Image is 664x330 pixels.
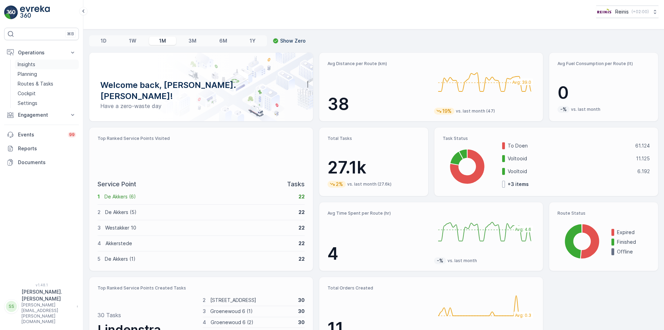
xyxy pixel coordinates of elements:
p: To Doen [508,142,631,149]
button: Reinis(+02:00) [596,6,658,18]
p: 22 [298,224,305,231]
p: [PERSON_NAME][EMAIL_ADDRESS][PERSON_NAME][DOMAIN_NAME] [21,302,73,324]
p: vs. last month (47) [456,108,495,114]
p: Vooltoid [508,168,633,175]
p: vs. last month (27.6k) [347,181,391,187]
img: logo_light-DOdMpM7g.png [20,6,50,19]
img: Reinis-Logo-Vrijstaand_Tekengebied-1-copy2_aBO4n7j.png [596,8,612,16]
p: Akkerstede [105,240,294,247]
p: 1 [98,193,100,200]
p: 30 Tasks [98,311,121,319]
p: 2 [203,297,206,304]
p: 22 [298,209,305,216]
p: [PERSON_NAME].[PERSON_NAME] [21,288,73,302]
p: 6M [219,37,227,44]
p: Settings [18,100,37,107]
p: 22 [298,193,305,200]
p: Documents [18,159,76,166]
p: Groenewoud 6 (1) [210,308,294,315]
p: De Akkers (1) [105,256,294,262]
p: -% [436,257,444,264]
p: 1W [129,37,136,44]
div: SS [6,301,17,312]
p: 4 [203,319,206,326]
p: 27.1k [328,157,420,178]
p: Reinis [615,8,629,15]
p: 22 [298,256,305,262]
p: Avg Time Spent per Route (hr) [328,211,428,216]
p: Voltooid [508,155,631,162]
p: ⌘B [67,31,74,37]
p: De Akkers (5) [105,209,294,216]
p: Top Ranked Service Points Visited [98,136,305,141]
p: Operations [18,49,65,56]
p: Total Tasks [328,136,420,141]
p: 2 [98,209,101,216]
p: Total Orders Created [328,285,428,291]
button: Engagement [4,108,79,122]
p: Route Status [557,211,650,216]
p: + 3 items [508,181,529,188]
p: Service Point [98,179,136,189]
p: Avg Fuel Consumption per Route (lt) [557,61,650,66]
p: 1M [159,37,166,44]
p: 19% [442,108,452,115]
a: Planning [15,69,79,79]
p: Show Zero [280,37,306,44]
p: Insights [18,61,35,68]
p: Westakker 10 [105,224,294,231]
p: ( +02:00 ) [631,9,649,15]
p: Routes & Tasks [18,80,53,87]
a: Reports [4,142,79,155]
p: 22 [298,240,305,247]
p: 3 [98,224,101,231]
p: 4 [98,240,101,247]
p: -% [560,106,568,113]
p: 3M [188,37,196,44]
p: Groenewoud 6 (2) [211,319,294,326]
p: Events [18,131,64,138]
p: 3 [203,308,206,315]
p: vs. last month [571,107,600,112]
p: 30 [298,297,305,304]
p: 61.124 [635,142,650,149]
button: SS[PERSON_NAME].[PERSON_NAME][PERSON_NAME][EMAIL_ADDRESS][PERSON_NAME][DOMAIN_NAME] [4,288,79,324]
p: Reports [18,145,76,152]
p: Finished [617,239,650,246]
p: Task Status [443,136,650,141]
p: Top Ranked Service Points Created Tasks [98,285,305,291]
p: vs. last month [448,258,477,264]
p: 4 [328,243,428,264]
p: 11.125 [636,155,650,162]
p: 6.192 [637,168,650,175]
a: Settings [15,98,79,108]
a: Routes & Tasks [15,79,79,89]
a: Cockpit [15,89,79,98]
p: Planning [18,71,37,78]
p: Expired [617,229,650,236]
p: 30 [298,308,305,315]
p: 38 [328,94,428,115]
img: logo [4,6,18,19]
p: 1Y [250,37,256,44]
p: De Akkers (6) [104,193,294,200]
span: v 1.48.1 [4,283,79,287]
p: Cockpit [18,90,36,97]
p: 30 [298,319,305,326]
p: 99 [69,132,75,137]
p: Welcome back, [PERSON_NAME].[PERSON_NAME]! [100,80,302,102]
a: Documents [4,155,79,169]
a: Events99 [4,128,79,142]
p: Offline [617,248,650,255]
button: Operations [4,46,79,60]
p: 1D [101,37,107,44]
p: Avg Distance per Route (km) [328,61,428,66]
a: Insights [15,60,79,69]
p: 0 [557,82,650,103]
p: Engagement [18,112,65,118]
p: Tasks [287,179,305,189]
p: 2% [335,181,344,188]
p: [STREET_ADDRESS] [210,297,294,304]
p: 5 [98,256,100,262]
p: Have a zero-waste day [100,102,302,110]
